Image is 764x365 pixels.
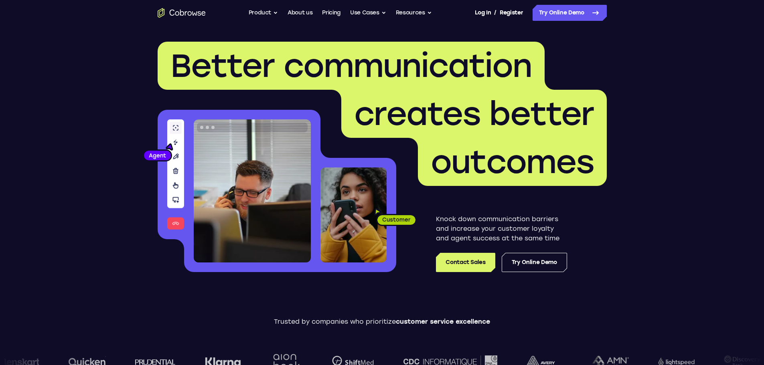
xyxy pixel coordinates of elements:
a: Try Online Demo [502,253,567,272]
a: Register [500,5,523,21]
a: Log In [475,5,491,21]
span: Better communication [170,46,532,85]
a: Go to the home page [158,8,206,18]
img: A customer holding their phone [320,167,387,262]
button: Resources [396,5,432,21]
span: customer service excellence [396,318,490,325]
p: Knock down communication barriers and increase your customer loyalty and agent success at the sam... [436,214,567,243]
a: Pricing [322,5,340,21]
a: Try Online Demo [533,5,607,21]
span: outcomes [431,143,594,181]
a: About us [288,5,312,21]
span: / [494,8,496,18]
img: A customer support agent talking on the phone [194,119,311,262]
img: prudential [135,359,175,365]
span: creates better [354,95,594,133]
button: Product [249,5,278,21]
a: Contact Sales [436,253,495,272]
button: Use Cases [350,5,386,21]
